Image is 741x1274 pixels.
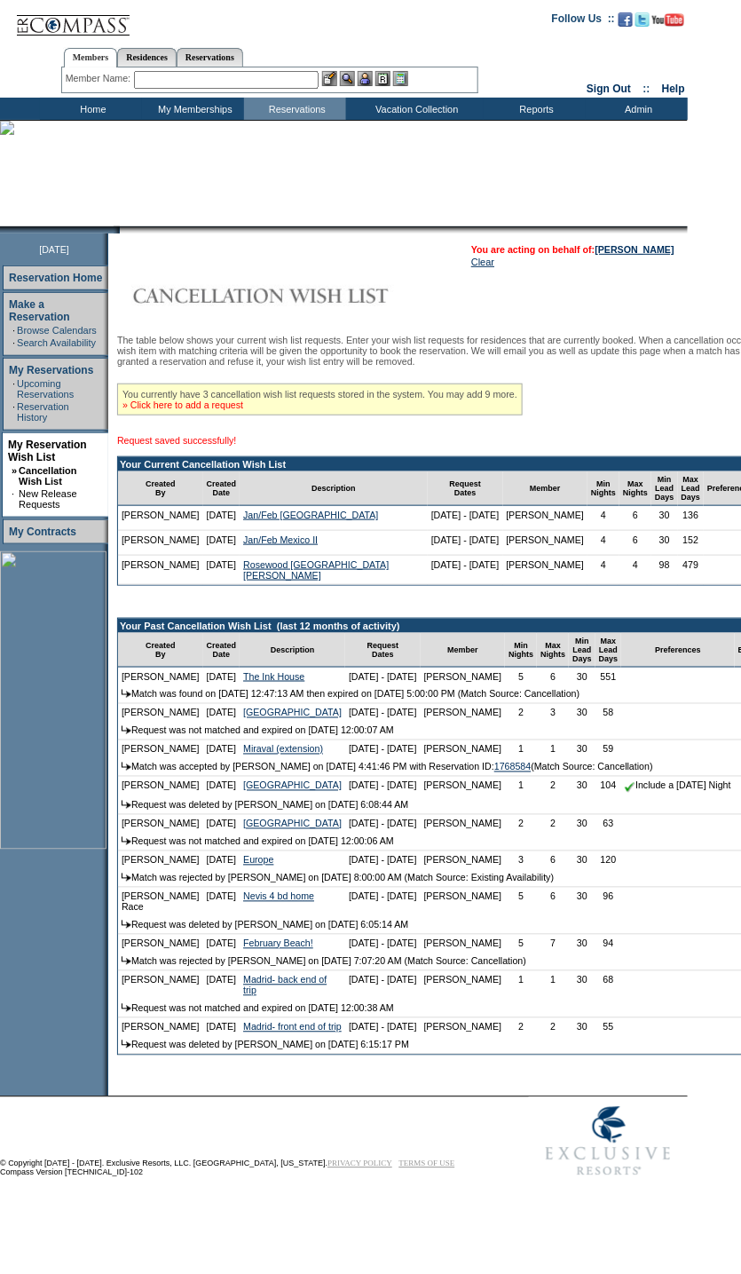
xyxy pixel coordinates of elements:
span: [DATE] [39,244,69,255]
a: Follow us on Twitter [635,18,650,28]
td: 30 [569,777,595,795]
td: 2 [537,1018,569,1036]
td: [PERSON_NAME] [421,851,506,869]
nobr: [DATE] - [DATE] [431,559,500,570]
td: Min Nights [505,633,537,668]
a: Reservations [177,48,243,67]
td: [DATE] [203,740,240,758]
span: You are acting on behalf of: [471,244,674,255]
td: [PERSON_NAME] [503,556,588,585]
nobr: [DATE] - [DATE] [349,819,417,829]
td: Request Dates [345,633,421,668]
td: Created By [118,633,203,668]
td: [DATE] [203,777,240,795]
nobr: [DATE] - [DATE] [349,855,417,866]
a: [PERSON_NAME] [595,244,674,255]
td: 98 [651,556,678,585]
td: [PERSON_NAME] [421,740,506,758]
td: 5 [505,888,537,916]
nobr: [DATE] - [DATE] [349,1022,417,1033]
td: 104 [595,777,622,795]
td: [PERSON_NAME] Race [118,888,203,916]
td: [DATE] [203,815,240,833]
td: 6 [537,668,569,685]
td: 4 [619,556,651,585]
td: 6 [619,531,651,556]
td: [DATE] [203,888,240,916]
img: chkSmaller.gif [625,782,635,793]
td: 30 [569,815,595,833]
td: Max Nights [537,633,569,668]
img: Subscribe to our YouTube Channel [652,13,684,27]
a: Members [64,48,118,67]
td: Reservations [244,98,346,120]
td: 551 [595,668,622,685]
a: Clear [471,257,494,267]
td: [DATE] [203,971,240,1000]
a: Madrid- back end of trip [243,975,327,996]
a: 1768584 [494,762,532,772]
img: arrow.gif [122,1041,131,1048]
td: [DATE] [203,668,240,685]
td: 6 [619,506,651,531]
td: 30 [569,888,595,916]
a: Browse Calendars [17,325,97,336]
td: 30 [569,851,595,869]
td: · [12,325,15,336]
a: Madrid- front end of trip [243,1022,342,1033]
td: 30 [651,506,678,531]
td: Max Lead Days [678,471,705,506]
a: My Reservation Wish List [8,439,87,463]
td: Max Lead Days [595,633,622,668]
td: [PERSON_NAME] [118,777,203,795]
td: 30 [569,935,595,953]
td: Created By [118,471,203,506]
img: Cancellation Wish List [117,278,472,313]
a: Make a Reservation [9,298,70,323]
td: Vacation Collection [346,98,484,120]
nobr: [DATE] - [DATE] [431,534,500,545]
td: 3 [505,851,537,869]
img: Exclusive Resorts [529,1097,688,1186]
img: Impersonate [358,71,373,86]
td: 96 [595,888,622,916]
td: [PERSON_NAME] [421,777,506,795]
img: arrow.gif [122,763,131,771]
td: [DATE] [203,1018,240,1036]
td: [PERSON_NAME] [503,506,588,531]
nobr: [DATE] - [DATE] [349,780,417,791]
a: Europe [243,855,273,866]
a: [GEOGRAPHIC_DATA] [243,780,342,791]
td: Request Dates [428,471,503,506]
td: 4 [587,531,619,556]
a: Jan/Feb [GEOGRAPHIC_DATA] [243,510,378,520]
nobr: [DATE] - [DATE] [349,708,417,718]
td: [PERSON_NAME] [421,704,506,722]
td: [PERSON_NAME] [503,531,588,556]
td: [PERSON_NAME] [118,740,203,758]
td: [PERSON_NAME] [118,506,203,531]
td: 2 [505,1018,537,1036]
td: [PERSON_NAME] [118,704,203,722]
td: · [12,488,17,510]
td: 30 [651,531,678,556]
nobr: [DATE] - [DATE] [431,510,500,520]
a: Sign Out [587,83,631,95]
td: 2 [505,815,537,833]
td: 5 [505,668,537,685]
a: My Contracts [9,526,76,538]
td: [PERSON_NAME] [421,935,506,953]
nobr: [DATE] - [DATE] [349,891,417,902]
img: arrow.gif [122,921,131,929]
td: Description [240,633,345,668]
a: Help [662,83,685,95]
td: 68 [595,971,622,1000]
img: View [340,71,355,86]
td: Min Lead Days [651,471,678,506]
td: · [12,378,15,400]
a: Cancellation Wish List [19,465,76,487]
a: [GEOGRAPHIC_DATA] [243,819,342,829]
td: · [12,337,15,348]
a: The Ink House [243,671,304,682]
td: 120 [595,851,622,869]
